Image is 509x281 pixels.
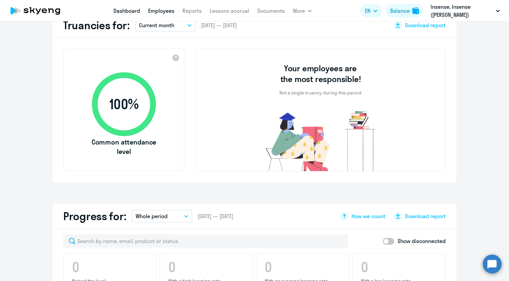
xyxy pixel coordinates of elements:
[63,209,126,223] h2: Progress for:
[210,7,249,14] a: Lessons accrual
[198,212,233,220] span: [DATE] — [DATE]
[182,7,202,14] a: Reports
[386,4,423,17] button: Balancebalance
[277,63,364,84] h3: Your employees are the most responsible!
[201,22,237,29] span: [DATE] — [DATE]
[365,7,370,15] span: EN
[398,237,446,245] p: Show disconnected
[253,109,388,171] img: no-truants
[85,96,163,112] span: 100 %
[390,7,410,15] div: Balance
[360,4,382,17] button: EN
[257,7,285,14] a: Documents
[405,22,446,29] span: Download report
[412,7,419,14] img: balance
[405,212,446,220] span: Download report
[136,212,168,220] p: Whole period
[113,7,140,14] a: Dashboard
[279,90,362,96] p: Not a single truancy during this period
[63,18,130,32] h2: Truancies for:
[431,3,493,19] p: Insense, Insense ([PERSON_NAME])
[85,137,163,156] span: Common attendance level
[135,19,196,32] button: Current month
[63,234,348,248] input: Search by name, email, product or status
[293,7,305,15] span: More
[427,3,503,19] button: Insense, Insense ([PERSON_NAME])
[293,4,312,17] button: More
[148,7,174,14] a: Employees
[351,212,385,220] span: How we count
[132,210,192,223] button: Whole period
[139,21,174,29] p: Current month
